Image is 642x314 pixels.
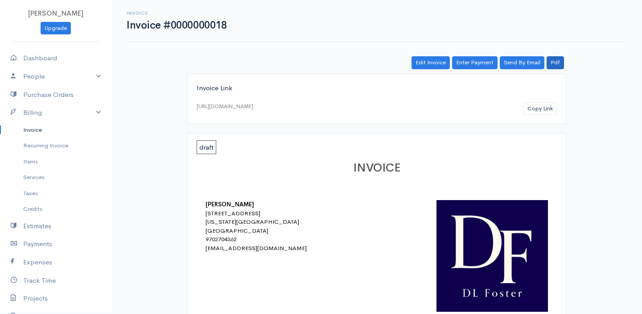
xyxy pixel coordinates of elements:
a: Edit Invoice [412,56,450,69]
b: [PERSON_NAME] [206,201,254,208]
h1: INVOICE [206,162,548,175]
h6: Invoice [127,11,226,16]
button: Copy Link [523,102,557,115]
a: Upgrade [41,22,71,35]
div: Invoice Link [197,83,557,93]
div: [URL][DOMAIN_NAME] [197,102,253,110]
span: draft [197,140,216,154]
span: [PERSON_NAME] [28,9,83,17]
h1: Invoice #0000000018 [127,20,226,31]
a: Enter Payment [452,56,498,69]
a: Send By Email [500,56,544,69]
div: [STREET_ADDRESS] [US_STATE][GEOGRAPHIC_DATA] [GEOGRAPHIC_DATA] 9702704362 [EMAIL_ADDRESS][DOMAIN_... [206,209,362,253]
a: Pdf [547,56,564,69]
img: logo-41515.jpg [436,200,548,312]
